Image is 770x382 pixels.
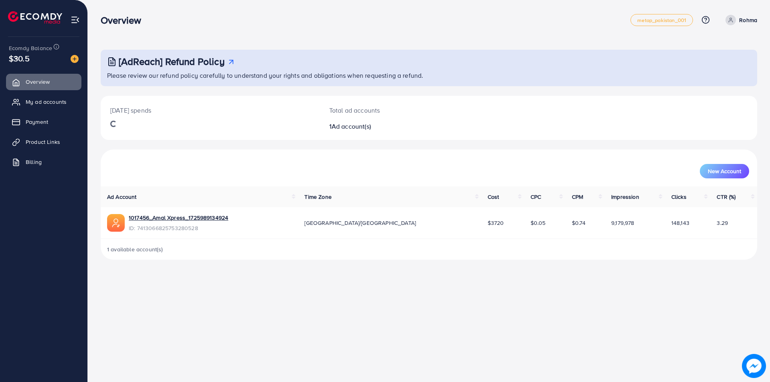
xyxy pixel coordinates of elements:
a: Overview [6,74,81,90]
span: My ad accounts [26,98,67,106]
span: ID: 7413066825753280528 [129,224,228,232]
span: Overview [26,78,50,86]
span: Ecomdy Balance [9,44,52,52]
span: Ad account(s) [332,122,371,131]
span: Impression [611,193,639,201]
a: metap_pakistan_001 [630,14,693,26]
span: New Account [708,168,741,174]
span: Ad Account [107,193,137,201]
span: Time Zone [304,193,331,201]
span: metap_pakistan_001 [637,18,686,23]
span: [GEOGRAPHIC_DATA]/[GEOGRAPHIC_DATA] [304,219,416,227]
p: Rohma [739,15,757,25]
span: Cost [488,193,499,201]
button: New Account [700,164,749,178]
p: Please review our refund policy carefully to understand your rights and obligations when requesti... [107,71,752,80]
span: 148,143 [671,219,689,227]
p: Total ad accounts [329,105,474,115]
span: Payment [26,118,48,126]
h3: Overview [101,14,148,26]
a: My ad accounts [6,94,81,110]
span: $30.5 [9,53,30,64]
span: $0.05 [531,219,546,227]
span: 1 available account(s) [107,245,163,253]
a: 1017456_Amal Xpress_1725989134924 [129,214,228,222]
a: Product Links [6,134,81,150]
img: menu [71,15,80,24]
img: logo [8,11,62,24]
a: Payment [6,114,81,130]
h2: 1 [329,123,474,130]
span: 9,179,978 [611,219,634,227]
span: $3720 [488,219,504,227]
span: CPC [531,193,541,201]
span: Billing [26,158,42,166]
span: CPM [572,193,583,201]
h3: [AdReach] Refund Policy [119,56,225,67]
a: Rohma [722,15,757,25]
img: image [742,354,766,378]
span: $0.74 [572,219,586,227]
span: Product Links [26,138,60,146]
p: [DATE] spends [110,105,310,115]
span: Clicks [671,193,687,201]
span: CTR (%) [717,193,736,201]
img: ic-ads-acc.e4c84228.svg [107,214,125,232]
a: Billing [6,154,81,170]
span: 3.29 [717,219,728,227]
img: image [71,55,79,63]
